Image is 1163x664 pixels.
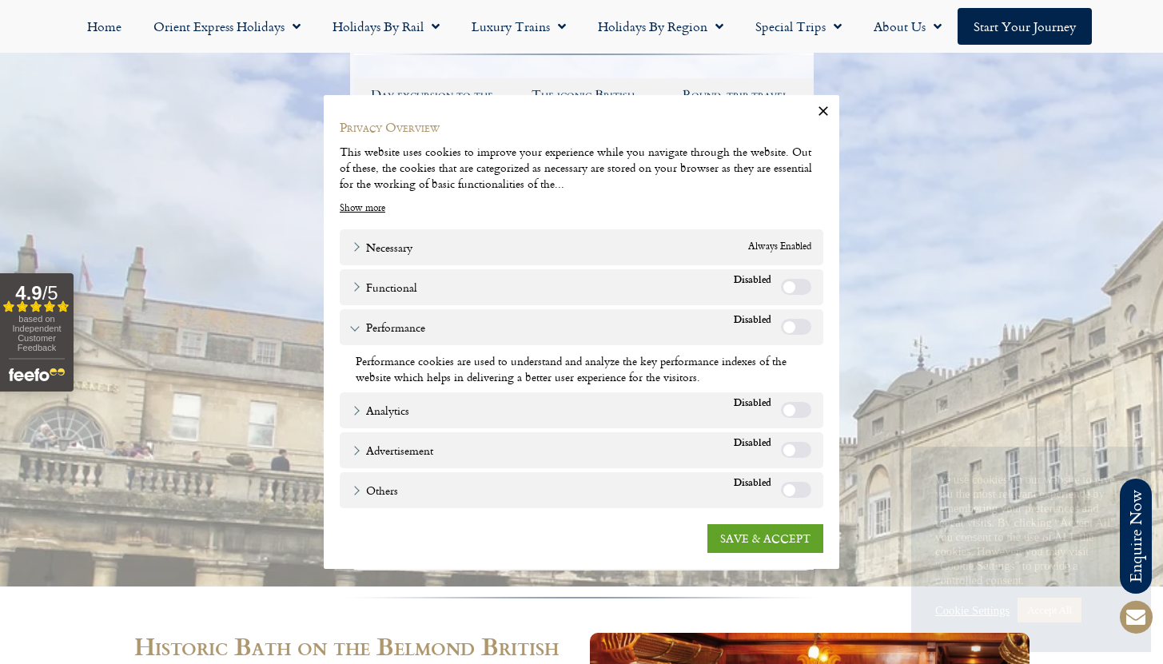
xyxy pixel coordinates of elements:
h4: Privacy Overview [340,119,823,136]
a: Functional [352,279,417,296]
div: Performance cookies are used to understand and analyze the key performance indexes of the website... [356,353,807,384]
a: Others [352,482,398,499]
a: Analytics [352,402,409,419]
div: This website uses cookies to improve your experience while you navigate through the website. Out ... [340,144,823,191]
a: Advertisement [352,442,433,459]
a: Necessary [352,239,412,256]
span: Always Enabled [748,239,811,256]
a: Performance [352,319,425,336]
a: SAVE & ACCEPT [707,524,823,553]
a: Show more [340,201,385,215]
